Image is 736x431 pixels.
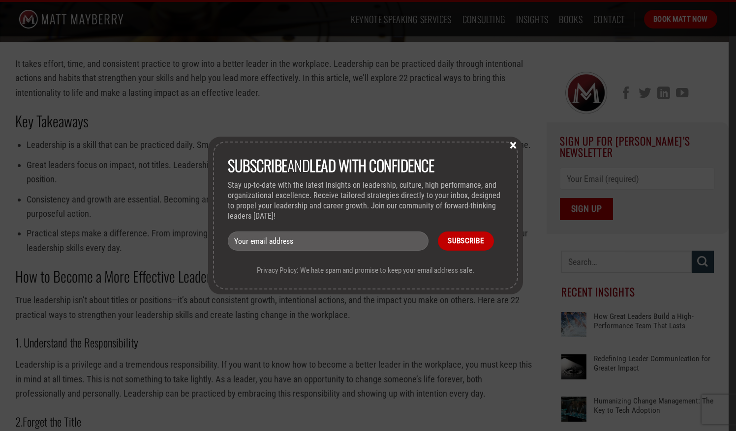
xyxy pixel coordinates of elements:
[228,154,434,176] span: and
[228,154,287,176] strong: Subscribe
[309,154,434,176] strong: lead with Confidence
[228,266,503,275] p: Privacy Policy: We hate spam and promise to keep your email address safe.
[228,231,429,251] input: Your email address
[506,140,521,149] button: Close
[438,231,493,251] input: Subscribe
[228,180,503,221] p: Stay up-to-date with the latest insights on leadership, culture, high performance, and organizati...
